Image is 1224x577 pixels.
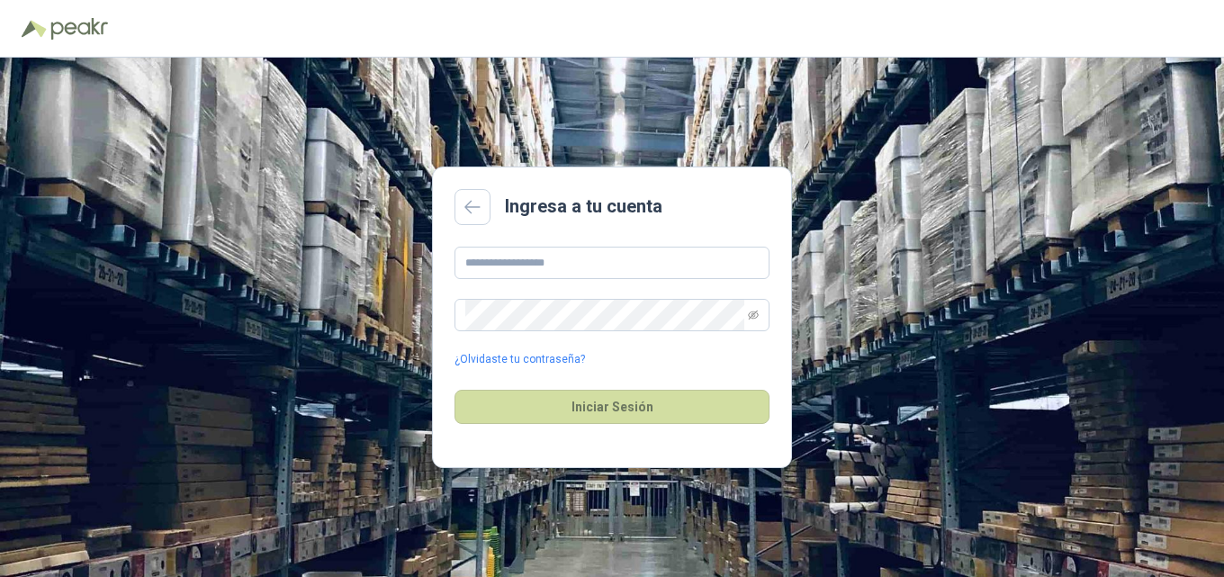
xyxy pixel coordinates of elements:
h2: Ingresa a tu cuenta [505,193,662,221]
button: Iniciar Sesión [454,390,769,424]
img: Logo [22,20,47,38]
img: Peakr [50,18,108,40]
span: eye-invisible [748,310,759,320]
a: ¿Olvidaste tu contraseña? [454,351,585,368]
